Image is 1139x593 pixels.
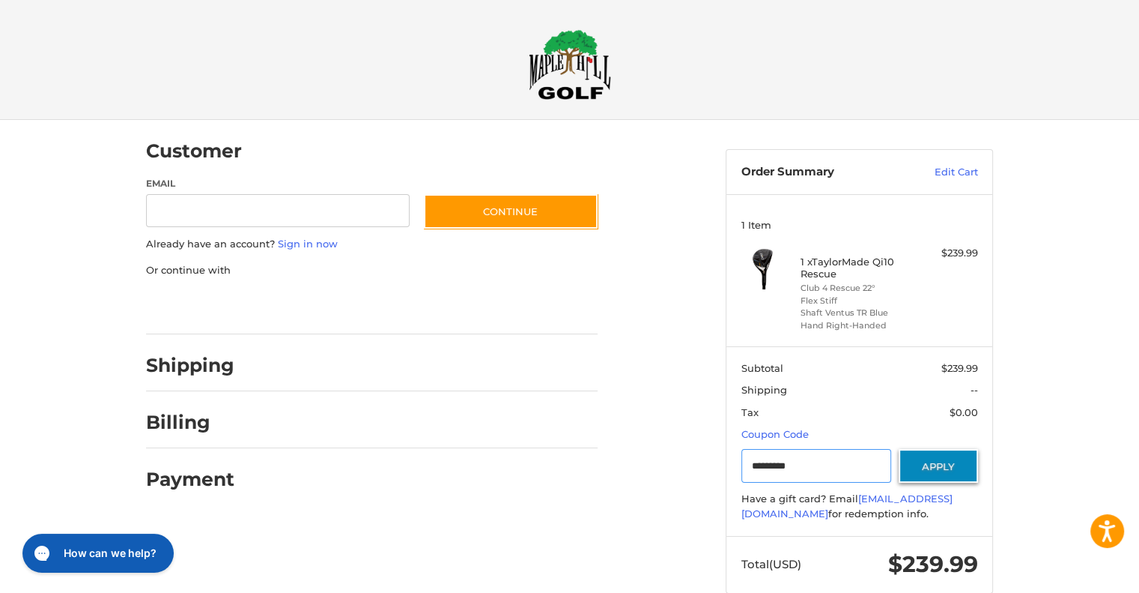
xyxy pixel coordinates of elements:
li: Hand Right-Handed [801,319,915,332]
h2: Shipping [146,354,234,377]
h3: Order Summary [741,165,902,180]
a: Edit Cart [902,165,978,180]
li: Club 4 Rescue 22° [801,282,915,295]
a: Sign in now [278,238,338,250]
button: Apply [899,449,978,483]
div: $239.99 [919,246,978,261]
h2: Payment [146,468,234,491]
span: Shipping [741,384,787,396]
span: $0.00 [950,406,978,418]
p: Or continue with [146,263,598,278]
span: Tax [741,406,759,418]
h4: 1 x TaylorMade Qi10 Rescue [801,256,915,280]
div: Have a gift card? Email for redemption info. [741,492,978,521]
span: Total (USD) [741,557,801,571]
button: Continue [424,194,598,229]
label: Email [146,177,410,190]
h2: Customer [146,139,242,163]
input: Gift Certificate or Coupon Code [741,449,892,483]
a: [EMAIL_ADDRESS][DOMAIN_NAME] [741,493,953,520]
span: -- [971,384,978,396]
h2: Billing [146,411,234,434]
li: Shaft Ventus TR Blue [801,307,915,319]
span: $239.99 [941,362,978,374]
iframe: PayPal-paypal [142,292,254,319]
iframe: PayPal-venmo [395,292,508,319]
iframe: PayPal-paylater [268,292,380,319]
li: Flex Stiff [801,295,915,307]
a: Coupon Code [741,428,809,440]
h3: 1 Item [741,219,978,231]
span: Subtotal [741,362,783,374]
span: $239.99 [888,550,978,578]
iframe: Gorgias live chat messenger [15,529,177,578]
p: Already have an account? [146,237,598,252]
img: Maple Hill Golf [529,29,611,100]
